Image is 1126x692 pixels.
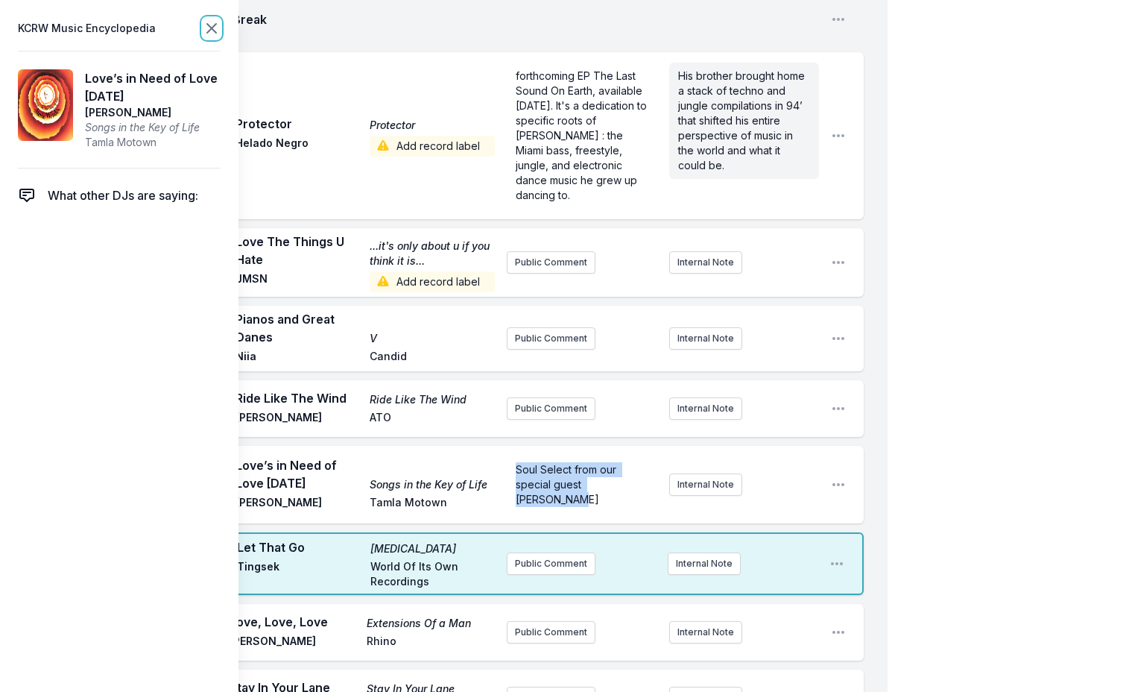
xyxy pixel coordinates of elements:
[831,128,846,143] button: Open playlist item options
[370,136,495,157] span: Add record label
[370,118,495,133] span: Protector
[233,10,819,28] span: Break
[507,251,595,274] button: Public Comment
[235,310,361,346] span: Pianos and Great Danes
[370,541,495,556] span: [MEDICAL_DATA]
[18,69,73,141] img: Songs in the Key of Life
[831,12,846,27] button: Open playlist item options
[48,186,198,204] span: What other DJs are saying:
[829,556,844,571] button: Open playlist item options
[235,136,361,157] span: Helado Negro
[370,495,495,513] span: Tamla Motown
[669,474,742,496] button: Internal Note
[237,559,361,589] span: Tingsek
[235,495,361,513] span: [PERSON_NAME]
[230,634,358,652] span: [PERSON_NAME]
[507,397,595,420] button: Public Comment
[669,327,742,350] button: Internal Note
[235,410,361,428] span: [PERSON_NAME]
[235,389,361,407] span: Ride Like The Wind
[235,115,361,133] span: Protector
[237,538,361,556] span: Let That Go
[370,477,495,492] span: Songs in the Key of Life
[370,559,495,589] span: World Of Its Own Recordings
[678,69,808,172] span: His brother brought home a stack of techno and jungle compilations in 94’ that shifted his entire...
[235,233,361,268] span: Love The Things U Hate
[831,331,846,346] button: Open playlist item options
[230,613,358,631] span: Love, Love, Love
[85,69,221,105] span: Love’s in Need of Love [DATE]
[507,327,595,350] button: Public Comment
[831,255,846,270] button: Open playlist item options
[370,239,495,268] span: ...it's only about u if you think it is...
[370,331,495,346] span: V
[831,477,846,492] button: Open playlist item options
[367,634,495,652] span: Rhino
[85,135,221,150] span: Tamla Motown
[367,616,495,631] span: Extensions Of a Man
[18,18,156,39] span: KCRW Music Encyclopedia
[831,401,846,416] button: Open playlist item options
[516,463,619,506] span: Soul Select from our special guest [PERSON_NAME]
[370,271,495,292] span: Add record label
[370,392,495,407] span: Ride Like The Wind
[85,105,221,120] span: [PERSON_NAME]
[85,120,221,135] span: Songs in the Key of Life
[370,349,495,367] span: Candid
[669,397,742,420] button: Internal Note
[669,621,742,644] button: Internal Note
[235,271,361,292] span: JMSN
[235,456,361,492] span: Love’s in Need of Love [DATE]
[370,410,495,428] span: ATO
[668,553,741,575] button: Internal Note
[507,553,595,575] button: Public Comment
[235,349,361,367] span: Niia
[507,621,595,644] button: Public Comment
[516,69,650,201] span: forthcoming EP The Last Sound On Earth, available [DATE]. It's a dedication to specific roots of ...
[831,625,846,640] button: Open playlist item options
[669,251,742,274] button: Internal Note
